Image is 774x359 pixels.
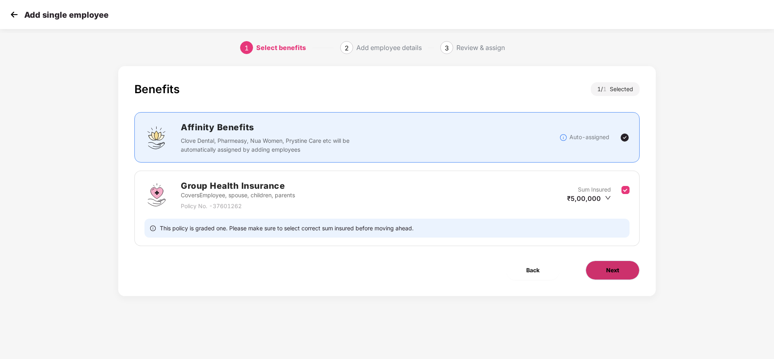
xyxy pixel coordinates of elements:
p: Auto-assigned [569,133,609,142]
button: Back [506,261,560,280]
span: info-circle [150,224,156,232]
span: down [605,195,611,201]
div: Select benefits [256,41,306,54]
button: Next [586,261,640,280]
img: svg+xml;base64,PHN2ZyB4bWxucz0iaHR0cDovL3d3dy53My5vcmcvMjAwMC9zdmciIHdpZHRoPSIzMCIgaGVpZ2h0PSIzMC... [8,8,20,21]
p: Covers Employee, spouse, children, parents [181,191,295,200]
p: Sum Insured [578,185,611,194]
div: 1 / Selected [591,82,640,96]
div: ₹5,00,000 [567,194,611,203]
span: 2 [345,44,349,52]
div: Benefits [134,82,180,96]
img: svg+xml;base64,PHN2ZyBpZD0iR3JvdXBfSGVhbHRoX0luc3VyYW5jZSIgZGF0YS1uYW1lPSJHcm91cCBIZWFsdGggSW5zdX... [144,183,169,207]
img: svg+xml;base64,PHN2ZyBpZD0iVGljay0yNHgyNCIgeG1sbnM9Imh0dHA6Ly93d3cudzMub3JnLzIwMDAvc3ZnIiB3aWR0aD... [620,133,630,142]
img: svg+xml;base64,PHN2ZyBpZD0iQWZmaW5pdHlfQmVuZWZpdHMiIGRhdGEtbmFtZT0iQWZmaW5pdHkgQmVuZWZpdHMiIHhtbG... [144,125,169,150]
span: 1 [245,44,249,52]
p: Policy No. - 37601262 [181,202,295,211]
span: 1 [603,86,610,92]
div: Add employee details [356,41,422,54]
p: Add single employee [24,10,109,20]
span: This policy is graded one. Please make sure to select correct sum insured before moving ahead. [160,224,414,232]
span: Back [526,266,540,275]
span: Next [606,266,619,275]
p: Clove Dental, Pharmeasy, Nua Women, Prystine Care etc will be automatically assigned by adding em... [181,136,355,154]
h2: Group Health Insurance [181,179,295,192]
span: 3 [445,44,449,52]
img: svg+xml;base64,PHN2ZyBpZD0iSW5mb18tXzMyeDMyIiBkYXRhLW5hbWU9IkluZm8gLSAzMngzMiIgeG1sbnM9Imh0dHA6Ly... [559,134,567,142]
div: Review & assign [456,41,505,54]
h2: Affinity Benefits [181,121,471,134]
